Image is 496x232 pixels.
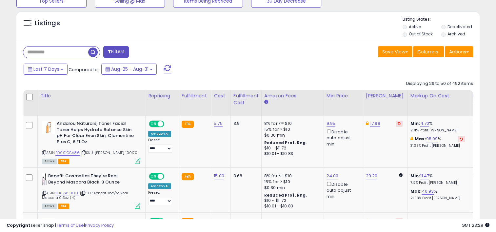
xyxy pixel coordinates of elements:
[42,159,57,164] span: All listings currently available for purchase on Amazon
[410,188,465,201] div: %
[410,188,422,194] b: Max:
[264,126,319,132] div: 15% for > $10
[42,121,55,134] img: 31YucxIbOmL._SL40_.jpg
[214,173,224,179] a: 15.00
[410,92,467,99] div: Markup on Cost
[264,185,319,191] div: $0.30 min
[409,31,433,37] label: Out of Stock
[58,159,69,164] span: FBA
[40,92,143,99] div: Title
[410,196,465,201] p: 21.03% Profit [PERSON_NAME]
[445,46,473,57] button: Actions
[327,92,360,99] div: Min Price
[409,24,421,29] label: Active
[406,81,473,87] div: Displaying 26 to 50 of 492 items
[42,173,47,186] img: 31RFh9XemiL._SL40_.jpg
[366,173,378,179] a: 29.20
[264,151,319,157] div: $10.01 - $10.83
[148,183,171,189] div: Amazon AI
[264,145,319,151] div: $10 - $11.72
[264,179,319,185] div: 15% for > $10
[35,19,60,28] h5: Listings
[417,48,438,55] span: Columns
[24,64,68,75] button: Last 7 Days
[410,173,420,179] b: Min:
[233,173,256,179] div: 3.68
[473,92,495,106] div: Fulfillable Quantity
[264,121,319,126] div: 8% for <= $10
[370,120,380,127] a: 17.99
[410,136,465,148] div: %
[410,181,465,185] p: 7.17% Profit [PERSON_NAME]
[182,121,194,128] small: FBA
[103,46,129,58] button: Filters
[85,222,114,228] a: Privacy Policy
[148,138,174,153] div: Preset:
[420,120,429,127] a: 4.70
[55,150,80,156] a: B0091OCA86
[264,198,319,203] div: $10 - $11.72
[410,121,465,133] div: %
[327,128,358,147] div: Disable auto adjust min
[233,92,259,106] div: Fulfillment Cost
[163,121,174,127] span: OFF
[410,144,465,148] p: 31.35% Profit [PERSON_NAME]
[264,132,319,138] div: $0.30 min
[264,99,268,105] small: Amazon Fees.
[56,222,84,228] a: Terms of Use
[33,66,59,72] span: Last 7 Days
[42,203,57,209] span: All listings currently available for purchase on Amazon
[111,66,149,72] span: Aug-25 - Aug-31
[55,190,79,196] a: B007A50OFE
[426,136,438,142] a: 98.09
[462,222,489,228] span: 2025-09-8 23:29 GMT
[473,173,493,179] div: 597
[264,140,307,145] b: Reduced Prof. Rng.
[415,136,426,142] b: Max:
[410,128,465,133] p: 2.71% Profit [PERSON_NAME]
[327,120,336,127] a: 9.95
[447,31,465,37] label: Archived
[101,64,157,75] button: Aug-25 - Aug-31
[264,92,321,99] div: Amazon Fees
[149,174,158,179] span: ON
[57,121,136,146] b: Andalou Naturals, Toner Facial Toner Helps Hydrate Balance Skin pH For Clear Even Skin, Clementin...
[413,46,444,57] button: Columns
[42,173,140,208] div: ASIN:
[410,173,465,185] div: %
[148,131,171,137] div: Amazon AI
[42,190,128,200] span: | SKU: Benefit They're Real Mascara 0.3oz (4)
[407,90,470,116] th: The percentage added to the cost of goods (COGS) that forms the calculator for Min & Max prices.
[327,173,339,179] a: 24.00
[81,150,139,155] span: | SKU: [PERSON_NAME] 1001701
[148,190,174,205] div: Preset:
[214,92,228,99] div: Cost
[214,120,223,127] a: 5.75
[422,188,434,195] a: 40.93
[403,16,480,23] p: Listing States:
[410,120,420,126] b: Min:
[447,24,472,29] label: Deactivated
[163,174,174,179] span: OFF
[149,121,158,127] span: ON
[69,67,99,73] span: Compared to:
[264,173,319,179] div: 8% for <= $10
[378,46,412,57] button: Save View
[58,203,69,209] span: FBA
[233,121,256,126] div: 3.9
[327,181,358,200] div: Disable auto adjust min
[264,203,319,209] div: $10.01 - $10.83
[148,92,176,99] div: Repricing
[473,121,493,126] div: 772
[420,173,429,179] a: 11.47
[264,192,307,198] b: Reduced Prof. Rng.
[182,92,208,99] div: Fulfillment
[42,121,140,163] div: ASIN:
[366,92,405,99] div: [PERSON_NAME]
[48,173,128,187] b: Benefit Cosmetics They're Real Beyond Mascara Black .3 Ounce
[182,173,194,180] small: FBA
[7,222,30,228] strong: Copyright
[7,222,114,229] div: seller snap | |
